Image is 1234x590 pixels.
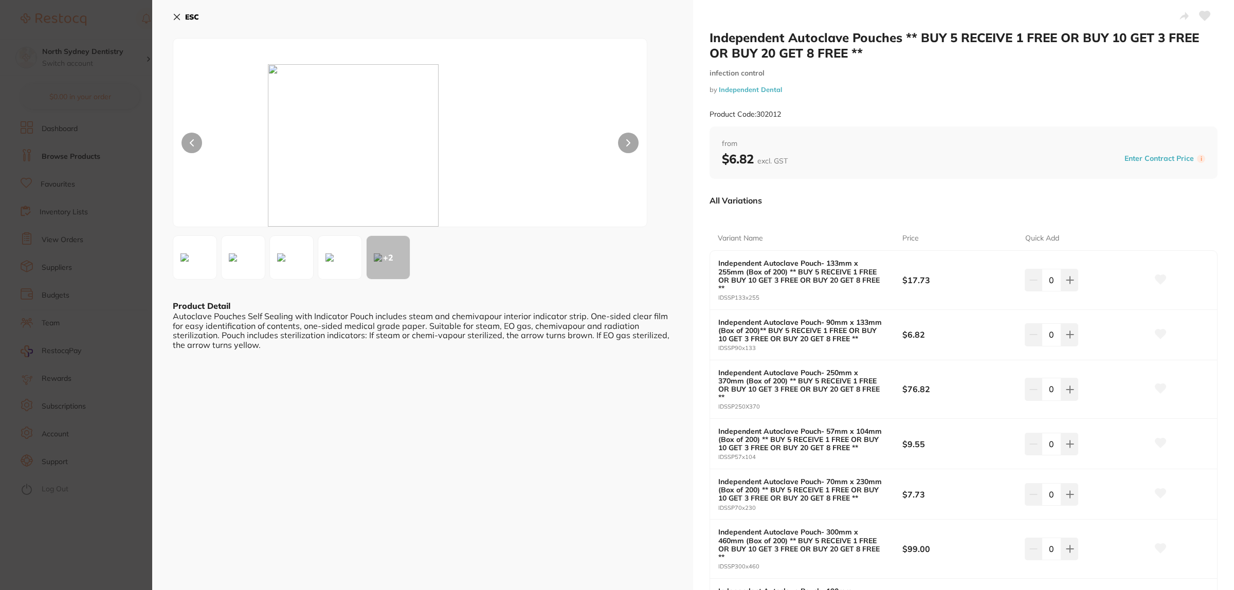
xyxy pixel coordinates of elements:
[710,110,781,119] small: Product Code: 302012
[902,438,1013,450] b: $9.55
[718,505,902,511] small: IDSSP70x230
[718,259,884,292] b: Independent Autoclave Pouch- 133mm x 255mm (Box of 200) ** BUY 5 RECEIVE 1 FREE OR BUY 10 GET 3 F...
[173,311,673,349] div: Autoclave Pouches Self Sealing with Indicator Pouch includes steam and chemivapour interior indic...
[902,543,1013,555] b: $99.00
[225,249,241,266] img: Ni5qcGc
[366,235,410,280] button: +2
[719,85,782,94] a: Independent Dental
[902,274,1013,286] b: $17.73
[321,249,338,266] img: cm9kdWN0LmpwZw
[722,151,788,167] b: $6.82
[722,139,1205,149] span: from
[273,249,289,266] img: My5qcGc
[902,233,919,244] p: Price
[718,233,763,244] p: Variant Name
[1197,155,1205,163] label: i
[1121,154,1197,163] button: Enter Contract Price
[173,8,199,26] button: ESC
[367,236,410,279] div: + 2
[902,383,1013,395] b: $76.82
[718,528,884,561] b: Independent Autoclave Pouch- 300mm x 460mm (Box of 200) ** BUY 5 RECEIVE 1 FREE OR BUY 10 GET 3 F...
[718,563,902,570] small: IDSSP300x460
[173,301,230,311] b: Product Detail
[710,195,762,206] p: All Variations
[718,403,902,410] small: IDSSP250X370
[268,64,552,227] img: Ny5qcGc
[185,12,199,22] b: ESC
[710,86,1218,94] small: by
[757,156,788,165] span: excl. GST
[1025,233,1059,244] p: Quick Add
[710,69,1218,78] small: infection control
[718,294,902,301] small: IDSSP133x255
[710,30,1218,61] h2: Independent Autoclave Pouches ** BUY 5 RECEIVE 1 FREE OR BUY 10 GET 3 FREE OR BUY 20 GET 8 FREE **
[718,345,902,352] small: IDSSP90x133
[718,454,902,460] small: IDSSP57x104
[902,329,1013,340] b: $6.82
[718,477,884,502] b: Independent Autoclave Pouch- 70mm x 230mm (Box of 200) ** BUY 5 RECEIVE 1 FREE OR BUY 10 GET 3 FR...
[718,318,884,343] b: Independent Autoclave Pouch- 90mm x 133mm (Box of 200)** BUY 5 RECEIVE 1 FREE OR BUY 10 GET 3 FRE...
[902,489,1013,500] b: $7.73
[718,368,884,401] b: Independent Autoclave Pouch- 250mm x 370mm (Box of 200) ** BUY 5 RECEIVE 1 FREE OR BUY 10 GET 3 F...
[176,249,193,266] img: Ny5qcGc
[718,427,884,452] b: Independent Autoclave Pouch- 57mm x 104mm (Box of 200) ** BUY 5 RECEIVE 1 FREE OR BUY 10 GET 3 FR...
